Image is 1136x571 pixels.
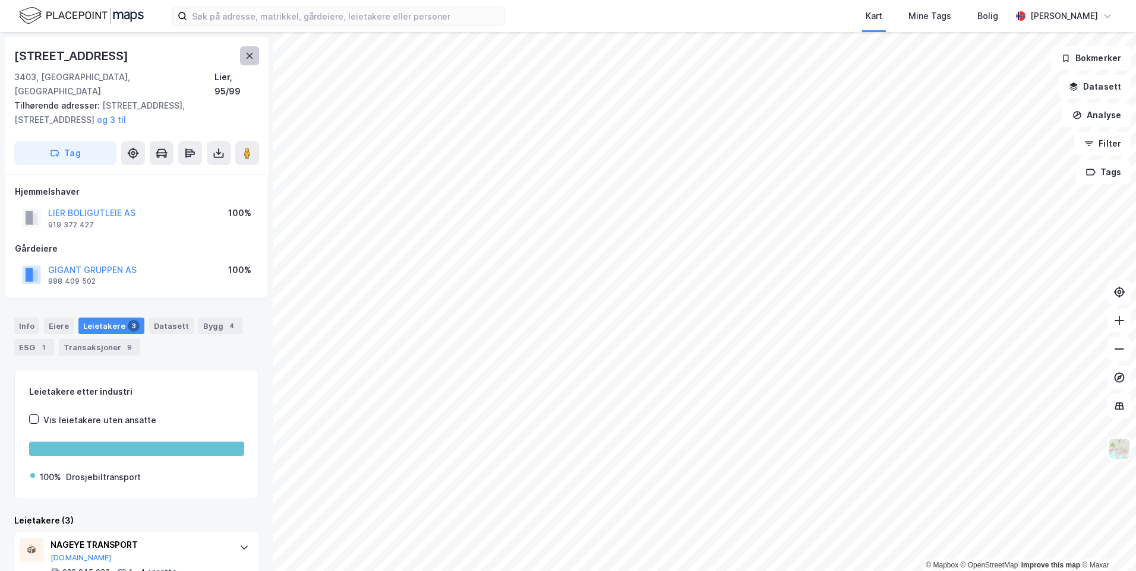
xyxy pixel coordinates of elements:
div: 100% [228,206,251,220]
div: 1 [37,341,49,353]
button: Tag [14,141,116,165]
div: 3 [128,320,140,332]
iframe: Chat Widget [1077,514,1136,571]
div: 100% [40,470,61,484]
button: Datasett [1059,75,1131,99]
div: Gårdeiere [15,242,258,256]
input: Søk på adresse, matrikkel, gårdeiere, leietakere eller personer [187,7,504,25]
div: Kart [866,9,882,23]
button: Bokmerker [1051,46,1131,70]
div: [PERSON_NAME] [1030,9,1098,23]
div: Leietakere (3) [14,513,259,528]
div: Transaksjoner [59,339,140,356]
div: ESG [14,339,54,356]
a: Mapbox [926,561,958,569]
button: Tags [1076,160,1131,184]
button: Filter [1074,132,1131,156]
div: Info [14,318,39,334]
div: Vis leietakere uten ansatte [43,413,156,427]
div: NAGEYE TRANSPORT [51,538,228,552]
a: OpenStreetMap [961,561,1018,569]
div: Datasett [149,318,194,334]
span: Tilhørende adresser: [14,100,102,110]
div: Leietakere [78,318,144,334]
div: 988 409 502 [48,277,96,286]
div: Mine Tags [908,9,951,23]
div: 100% [228,263,251,277]
div: 3403, [GEOGRAPHIC_DATA], [GEOGRAPHIC_DATA] [14,70,214,99]
div: 9 [124,341,135,353]
div: [STREET_ADDRESS] [14,46,131,65]
div: Bygg [198,318,242,334]
div: Leietakere etter industri [29,385,244,399]
a: Improve this map [1021,561,1080,569]
div: Lier, 95/99 [214,70,259,99]
div: [STREET_ADDRESS], [STREET_ADDRESS] [14,99,250,127]
div: Hjemmelshaver [15,185,258,199]
div: 4 [226,320,238,332]
button: Analyse [1062,103,1131,127]
button: [DOMAIN_NAME] [51,553,112,563]
div: Drosjebiltransport [66,470,141,484]
div: 919 372 427 [48,220,94,230]
img: Z [1108,437,1131,460]
img: logo.f888ab2527a4732fd821a326f86c7f29.svg [19,5,144,26]
div: Eiere [44,318,74,334]
div: Kontrollprogram for chat [1077,514,1136,571]
div: Bolig [977,9,998,23]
